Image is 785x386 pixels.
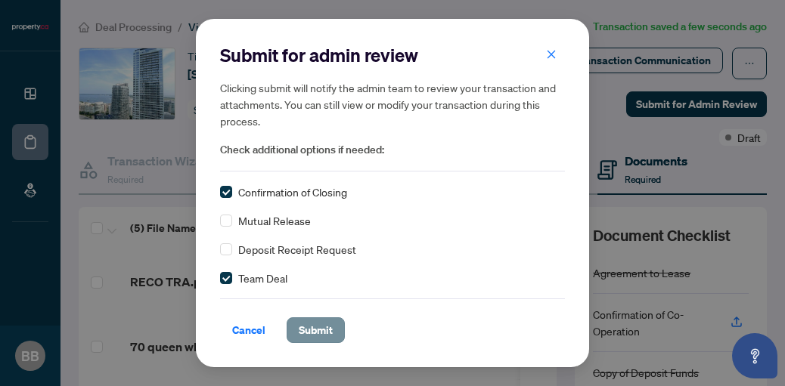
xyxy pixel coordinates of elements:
[220,317,278,343] button: Cancel
[220,43,565,67] h2: Submit for admin review
[546,49,557,60] span: close
[732,333,777,378] button: Open asap
[220,141,565,159] span: Check additional options if needed:
[238,270,287,286] span: Team Deal
[220,79,565,129] h5: Clicking submit will notify the admin team to review your transaction and attachments. You can st...
[287,317,345,343] button: Submit
[232,318,265,342] span: Cancel
[238,212,311,229] span: Mutual Release
[238,184,347,200] span: Confirmation of Closing
[238,241,356,258] span: Deposit Receipt Request
[299,318,333,342] span: Submit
